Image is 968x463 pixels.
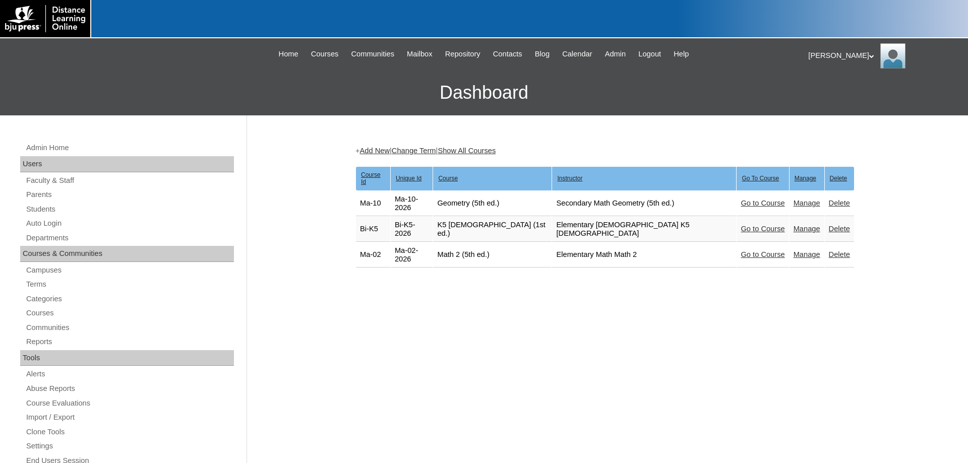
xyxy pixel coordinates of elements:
[605,48,626,60] span: Admin
[25,368,234,380] a: Alerts
[669,48,694,60] a: Help
[391,242,433,268] td: Ma-02-2026
[742,175,779,182] u: Go To Course
[794,250,820,258] a: Manage
[741,250,784,258] a: Go to Course
[552,217,736,242] td: Elementary [DEMOGRAPHIC_DATA] K5 [DEMOGRAPHIC_DATA]
[25,278,234,291] a: Terms
[438,147,496,155] a: Show All Courses
[20,350,234,366] div: Tools
[25,232,234,244] a: Departments
[638,48,661,60] span: Logout
[25,188,234,201] a: Parents
[351,48,394,60] span: Communities
[274,48,304,60] a: Home
[346,48,399,60] a: Communities
[830,175,848,182] u: Delete
[356,191,390,216] td: Ma-10
[829,199,850,207] a: Delete
[392,147,436,155] a: Change Term
[438,175,458,182] u: Course
[488,48,527,60] a: Contacts
[407,48,433,60] span: Mailbox
[25,174,234,187] a: Faculty & Staff
[279,48,298,60] span: Home
[829,225,850,233] a: Delete
[794,225,820,233] a: Manage
[794,199,820,207] a: Manage
[25,336,234,348] a: Reports
[674,48,689,60] span: Help
[25,397,234,410] a: Course Evaluations
[356,217,390,242] td: Bi-K5
[880,43,905,69] img: Pam Miller / Distance Learning Online Staff
[808,43,958,69] div: [PERSON_NAME]
[535,48,550,60] span: Blog
[355,146,855,156] div: + | |
[5,70,963,115] h3: Dashboard
[391,217,433,242] td: Bi-K5-2026
[25,203,234,216] a: Students
[20,246,234,262] div: Courses & Communities
[25,293,234,305] a: Categories
[306,48,344,60] a: Courses
[433,217,552,242] td: K5 [DEMOGRAPHIC_DATA] (1st ed.)
[25,321,234,334] a: Communities
[530,48,555,60] a: Blog
[795,175,816,182] u: Manage
[445,48,480,60] span: Repository
[829,250,850,258] a: Delete
[600,48,631,60] a: Admin
[552,242,736,268] td: Elementary Math Math 2
[5,5,85,32] img: logo-white.png
[741,199,784,207] a: Go to Course
[391,191,433,216] td: Ma-10-2026
[25,426,234,438] a: Clone Tools
[25,264,234,277] a: Campuses
[25,440,234,452] a: Settings
[562,48,592,60] span: Calendar
[396,175,421,182] u: Unique Id
[360,147,390,155] a: Add New
[633,48,666,60] a: Logout
[20,156,234,172] div: Users
[402,48,438,60] a: Mailbox
[25,411,234,424] a: Import / Export
[311,48,339,60] span: Courses
[25,307,234,319] a: Courses
[552,191,736,216] td: Secondary Math Geometry (5th ed.)
[25,217,234,230] a: Auto Login
[493,48,522,60] span: Contacts
[361,171,381,185] u: Course Id
[557,48,597,60] a: Calendar
[741,225,784,233] a: Go to Course
[440,48,486,60] a: Repository
[25,382,234,395] a: Abuse Reports
[25,142,234,154] a: Admin Home
[356,242,390,268] td: Ma-02
[433,242,552,268] td: Math 2 (5th ed.)
[433,191,552,216] td: Geometry (5th ed.)
[557,175,582,182] u: Instructor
